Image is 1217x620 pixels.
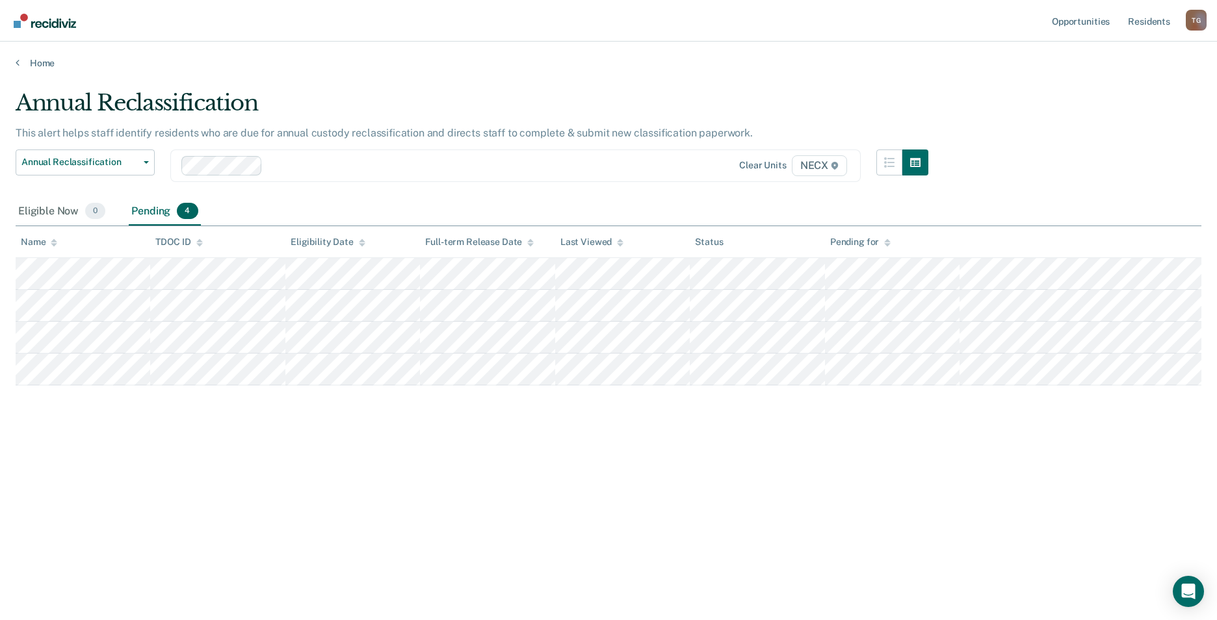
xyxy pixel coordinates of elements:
div: Status [695,237,723,248]
div: Eligibility Date [291,237,365,248]
div: Pending4 [129,198,200,226]
div: Eligible Now0 [16,198,108,226]
span: NECX [792,155,847,176]
div: Open Intercom Messenger [1173,576,1204,607]
button: Annual Reclassification [16,149,155,175]
span: 4 [177,203,198,220]
button: Profile dropdown button [1186,10,1207,31]
div: Pending for [830,237,891,248]
a: Home [16,57,1201,69]
img: Recidiviz [14,14,76,28]
div: TDOC ID [155,237,202,248]
div: T G [1186,10,1207,31]
div: Last Viewed [560,237,623,248]
span: Annual Reclassification [21,157,138,168]
div: Annual Reclassification [16,90,928,127]
div: Clear units [739,160,787,171]
span: 0 [85,203,105,220]
div: Full-term Release Date [425,237,534,248]
p: This alert helps staff identify residents who are due for annual custody reclassification and dir... [16,127,753,139]
div: Name [21,237,57,248]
